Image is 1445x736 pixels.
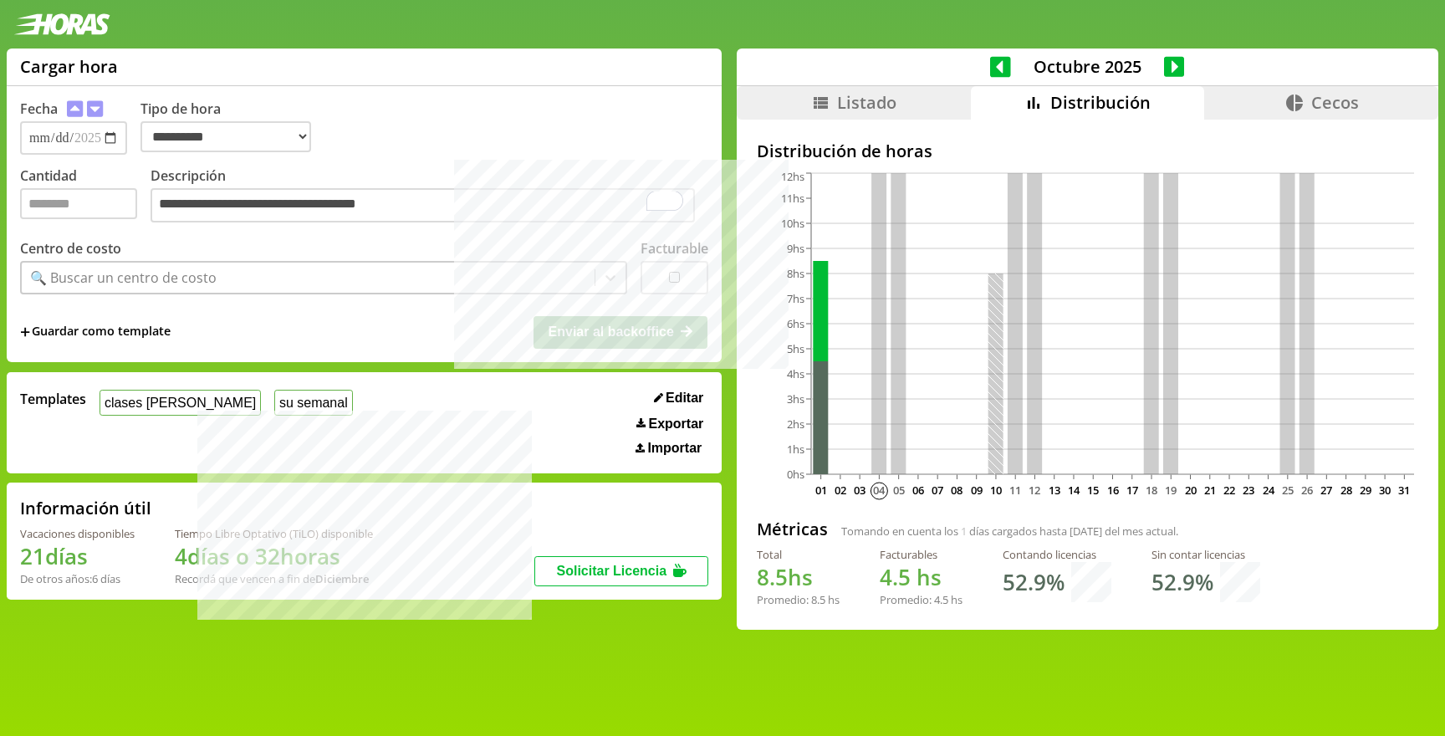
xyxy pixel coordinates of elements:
text: 04 [873,483,886,498]
tspan: 0hs [787,467,804,482]
span: 4.5 [880,562,911,592]
span: +Guardar como template [20,323,171,341]
h1: 4 días o 32 horas [175,541,373,571]
label: Facturable [641,239,708,258]
text: 16 [1106,483,1118,498]
div: De otros años: 6 días [20,571,135,586]
text: 13 [1049,483,1060,498]
div: Recordá que vencen a fin de [175,571,373,586]
button: Editar [649,390,709,406]
button: clases [PERSON_NAME] [100,390,261,416]
div: Facturables [880,547,962,562]
tspan: 6hs [787,316,804,331]
span: Tomando en cuenta los días cargados hasta [DATE] del mes actual. [841,524,1178,539]
text: 20 [1184,483,1196,498]
text: 30 [1379,483,1391,498]
span: Templates [20,390,86,408]
label: Fecha [20,100,58,118]
span: Listado [837,91,896,114]
textarea: To enrich screen reader interactions, please activate Accessibility in Grammarly extension settings [151,188,695,223]
text: 03 [854,483,865,498]
text: 02 [835,483,846,498]
span: 8.5 [811,592,825,607]
div: 🔍 Buscar un centro de costo [30,268,217,287]
text: 18 [1146,483,1157,498]
text: 12 [1029,483,1040,498]
span: Octubre 2025 [1011,55,1164,78]
text: 29 [1360,483,1371,498]
label: Centro de costo [20,239,121,258]
label: Descripción [151,166,708,227]
span: Exportar [649,417,704,432]
h2: Información útil [20,497,151,519]
tspan: 7hs [787,291,804,306]
span: Editar [666,391,703,406]
text: 07 [932,483,943,498]
tspan: 12hs [781,169,804,184]
div: Sin contar licencias [1151,547,1260,562]
text: 25 [1282,483,1294,498]
span: Distribución [1050,91,1151,114]
text: 09 [971,483,983,498]
h2: Métricas [757,518,828,540]
text: 21 [1204,483,1216,498]
tspan: 2hs [787,417,804,432]
text: 01 [815,483,827,498]
h1: hs [757,562,840,592]
span: Solicitar Licencia [556,564,666,578]
img: logotipo [13,13,110,35]
text: 19 [1165,483,1177,498]
div: Tiempo Libre Optativo (TiLO) disponible [175,526,373,541]
span: + [20,323,30,341]
tspan: 11hs [781,191,804,206]
h1: 21 días [20,541,135,571]
div: Total [757,547,840,562]
span: 1 [961,524,967,539]
h1: Cargar hora [20,55,118,78]
text: 11 [1009,483,1021,498]
h1: hs [880,562,962,592]
h1: 52.9 % [1003,567,1065,597]
text: 31 [1398,483,1410,498]
text: 14 [1068,483,1080,498]
text: 15 [1087,483,1099,498]
text: 22 [1223,483,1235,498]
h1: 52.9 % [1151,567,1213,597]
button: Exportar [631,416,708,432]
b: Diciembre [315,571,369,586]
button: su semanal [274,390,352,416]
text: 24 [1262,483,1274,498]
text: 17 [1126,483,1138,498]
span: 8.5 [757,562,788,592]
text: 28 [1340,483,1351,498]
h2: Distribución de horas [757,140,1418,162]
text: 06 [912,483,924,498]
span: 4.5 [934,592,948,607]
span: Cecos [1311,91,1359,114]
text: 26 [1301,483,1313,498]
div: Contando licencias [1003,547,1111,562]
tspan: 10hs [781,216,804,231]
label: Cantidad [20,166,151,227]
button: Solicitar Licencia [534,556,708,586]
tspan: 1hs [787,442,804,457]
div: Promedio: hs [757,592,840,607]
tspan: 8hs [787,266,804,281]
div: Vacaciones disponibles [20,526,135,541]
tspan: 9hs [787,241,804,256]
label: Tipo de hora [140,100,324,155]
input: Cantidad [20,188,137,219]
text: 08 [951,483,962,498]
tspan: 3hs [787,391,804,406]
span: Importar [647,441,702,456]
div: Promedio: hs [880,592,962,607]
select: Tipo de hora [140,121,311,152]
tspan: 4hs [787,366,804,381]
text: 27 [1320,483,1332,498]
tspan: 5hs [787,341,804,356]
text: 10 [990,483,1002,498]
text: 23 [1243,483,1254,498]
text: 05 [893,483,905,498]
